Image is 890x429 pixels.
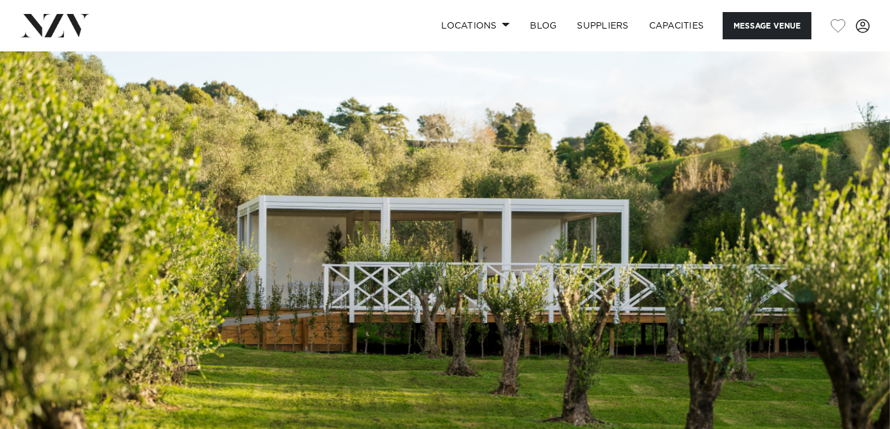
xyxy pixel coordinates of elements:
button: Message Venue [723,12,811,39]
img: nzv-logo.png [20,14,89,37]
a: Locations [431,12,520,39]
a: Capacities [639,12,714,39]
a: BLOG [520,12,567,39]
a: SUPPLIERS [567,12,638,39]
